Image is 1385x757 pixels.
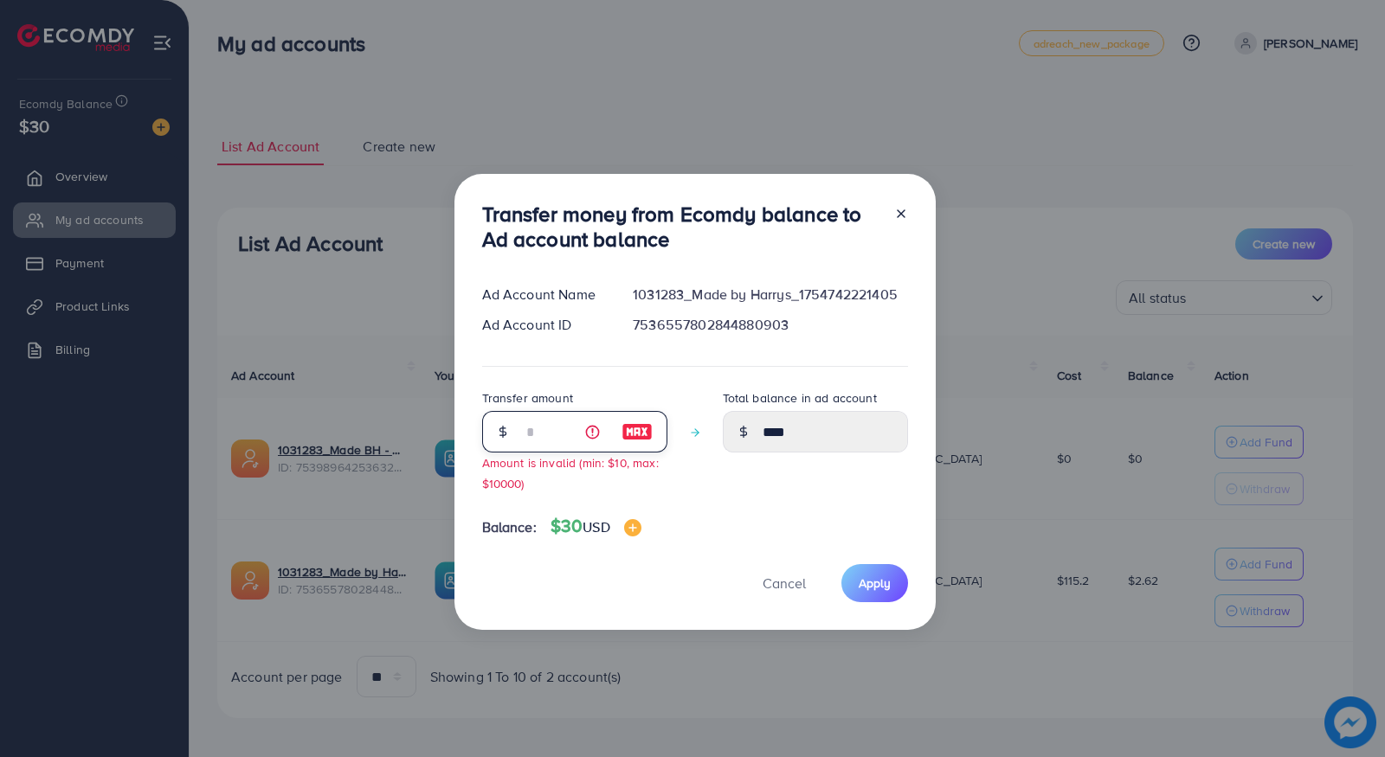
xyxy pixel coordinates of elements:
div: 7536557802844880903 [619,315,921,335]
label: Transfer amount [482,389,573,407]
span: Balance: [482,517,537,537]
img: image [624,519,641,536]
div: 1031283_Made by Harrys_1754742221405 [619,285,921,305]
span: Apply [859,574,891,592]
div: Ad Account Name [468,285,620,305]
img: image [622,421,653,442]
span: USD [583,517,609,536]
button: Cancel [741,564,828,601]
div: Ad Account ID [468,315,620,335]
button: Apply [841,564,908,601]
small: Amount is invalid (min: $10, max: $10000) [482,454,659,491]
label: Total balance in ad account [723,389,877,407]
h3: Transfer money from Ecomdy balance to Ad account balance [482,202,880,252]
h4: $30 [551,516,641,537]
span: Cancel [763,574,806,593]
